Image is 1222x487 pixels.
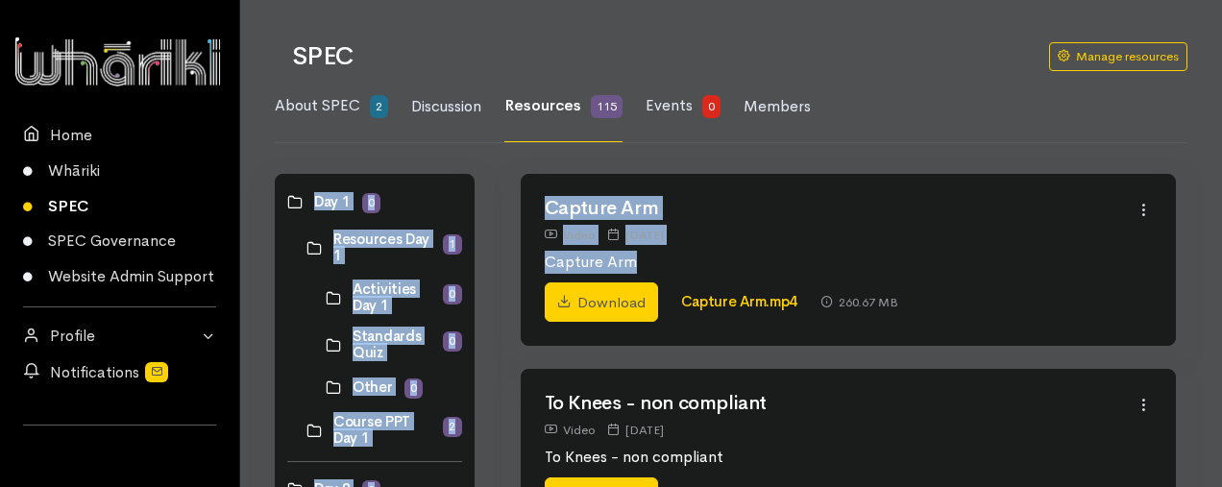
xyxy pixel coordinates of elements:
span: Members [744,96,811,116]
span: 0 [702,95,721,118]
span: About SPEC [275,95,360,115]
a: Manage resources [1049,42,1187,71]
iframe: LinkedIn Embedded Content [82,437,159,460]
a: Members [744,72,811,142]
span: 2 [370,95,388,118]
div: 260.67 MB [820,292,898,312]
span: Events [646,95,693,115]
span: Discussion [411,96,481,116]
a: About SPEC 2 [275,71,388,142]
div: Video [545,420,596,440]
h2: To Knees - non compliant [545,393,1136,414]
a: Download [545,282,658,323]
h2: Capture Arm [545,198,1136,219]
h1: SPEC [292,43,1026,71]
div: [DATE] [607,225,664,245]
span: Resources [504,95,581,115]
p: To Knees - non compliant [545,446,1136,469]
a: Capture Arm.mp4 [681,292,798,310]
a: Resources 115 [504,71,623,142]
div: Follow us on LinkedIn [23,437,216,483]
a: Discussion [411,72,481,142]
p: Capture Arm [545,251,1136,274]
div: Video [545,225,596,245]
a: Events 0 [646,71,721,142]
div: [DATE] [607,420,664,440]
span: 115 [591,95,623,118]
